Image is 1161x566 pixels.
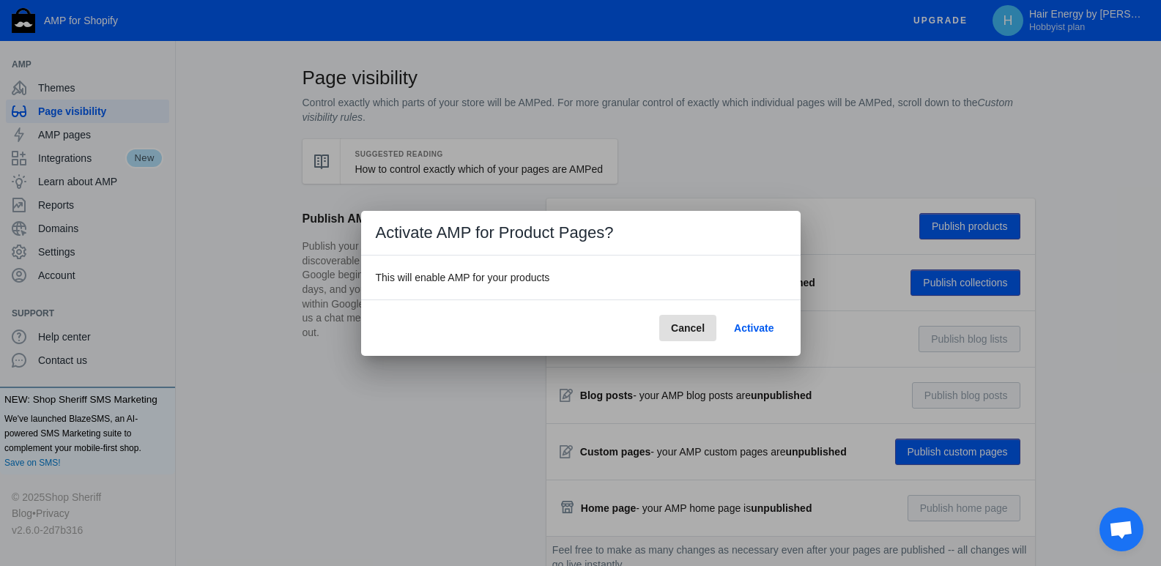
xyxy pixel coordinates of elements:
[659,315,716,341] button: Cancel
[361,211,801,256] h1: Activate AMP for Product Pages?
[722,315,785,341] button: Activate
[671,322,705,334] span: Cancel
[376,270,786,285] h3: This will enable AMP for your products
[1099,507,1143,551] div: Open chat
[734,322,774,334] span: Activate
